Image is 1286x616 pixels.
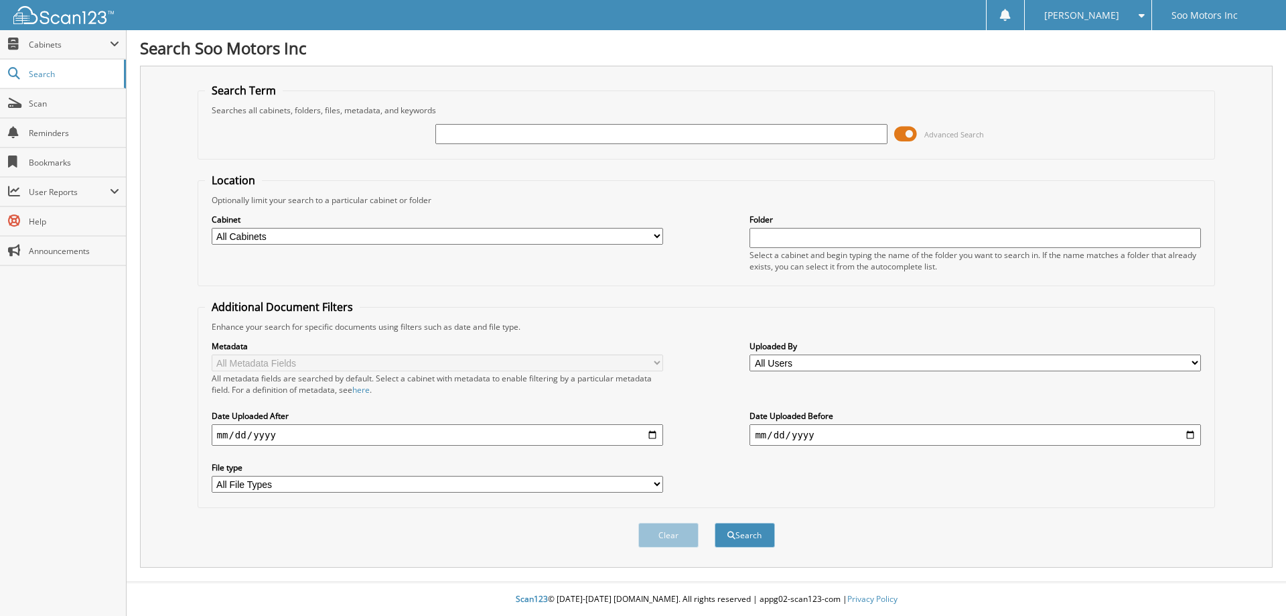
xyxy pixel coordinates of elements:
[29,39,110,50] span: Cabinets
[212,341,663,352] label: Metadata
[749,341,1201,352] label: Uploaded By
[205,321,1208,332] div: Enhance your search for specific documents using filters such as date and file type.
[29,98,119,109] span: Scan
[638,523,699,548] button: Clear
[749,214,1201,225] label: Folder
[13,6,114,24] img: scan123-logo-white.svg
[749,424,1201,446] input: end
[847,593,898,605] a: Privacy Policy
[205,105,1208,116] div: Searches all cabinets, folders, files, metadata, and keywords
[205,300,360,314] legend: Additional Document Filters
[29,127,119,139] span: Reminders
[212,214,663,225] label: Cabinet
[29,68,117,80] span: Search
[749,249,1201,272] div: Select a cabinet and begin typing the name of the folder you want to search in. If the name match...
[127,583,1286,616] div: © [DATE]-[DATE] [DOMAIN_NAME]. All rights reserved | appg02-scan123-com |
[205,194,1208,206] div: Optionally limit your search to a particular cabinet or folder
[212,462,663,473] label: File type
[924,129,984,139] span: Advanced Search
[140,37,1273,59] h1: Search Soo Motors Inc
[1171,11,1238,19] span: Soo Motors Inc
[212,410,663,422] label: Date Uploaded After
[352,384,370,395] a: here
[715,523,775,548] button: Search
[212,373,663,395] div: All metadata fields are searched by default. Select a cabinet with metadata to enable filtering b...
[205,83,283,98] legend: Search Term
[212,424,663,446] input: start
[29,245,119,257] span: Announcements
[516,593,548,605] span: Scan123
[29,157,119,168] span: Bookmarks
[749,410,1201,422] label: Date Uploaded Before
[205,173,262,188] legend: Location
[1044,11,1119,19] span: [PERSON_NAME]
[29,186,110,198] span: User Reports
[29,216,119,227] span: Help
